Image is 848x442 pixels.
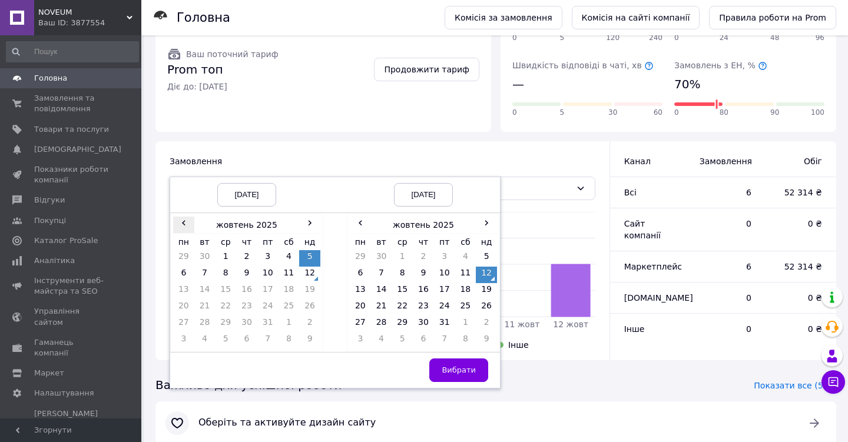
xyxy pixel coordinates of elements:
[173,283,194,300] td: 13
[455,300,476,316] td: 25
[512,61,654,70] span: Швидкість відповіді в чаті, хв
[624,262,682,271] span: Маркетплейс
[455,250,476,267] td: 4
[392,300,413,316] td: 22
[236,233,257,250] th: чт
[392,283,413,300] td: 15
[811,108,824,118] span: 100
[279,283,300,300] td: 18
[455,283,476,300] td: 18
[413,300,434,316] td: 23
[674,76,700,93] span: 70%
[775,323,822,335] span: 0 ₴
[350,300,371,316] td: 20
[279,300,300,316] td: 25
[442,365,476,374] span: Вибрати
[445,6,562,29] a: Комісія за замовлення
[434,283,455,300] td: 17
[434,316,455,333] td: 31
[455,316,476,333] td: 1
[194,250,216,267] td: 30
[173,333,194,349] td: 3
[754,380,826,391] span: Показати все (5)
[279,250,300,267] td: 4
[775,218,822,230] span: 0 ₴
[215,283,236,300] td: 15
[34,368,64,378] span: Маркет
[215,300,236,316] td: 22
[194,333,216,349] td: 4
[720,33,728,43] span: 24
[476,233,497,250] th: нд
[371,316,392,333] td: 28
[700,292,751,304] span: 0
[476,283,497,300] td: 19
[173,300,194,316] td: 20
[392,267,413,283] td: 8
[34,215,66,226] span: Покупці
[392,250,413,267] td: 1
[371,217,476,234] th: жовтень 2025
[434,300,455,316] td: 24
[624,157,651,166] span: Канал
[34,306,109,327] span: Управління сайтом
[350,283,371,300] td: 13
[34,337,109,358] span: Гаманець компанії
[257,233,279,250] th: пт
[709,6,836,29] a: Правила роботи на Prom
[194,316,216,333] td: 28
[700,261,751,272] span: 6
[350,250,371,267] td: 29
[299,316,320,333] td: 2
[775,292,822,304] span: 0 ₴
[215,250,236,267] td: 1
[775,187,822,198] span: 52 314 ₴
[215,333,236,349] td: 5
[257,283,279,300] td: 17
[624,324,645,334] span: Інше
[821,370,845,394] button: Чат з покупцем
[34,388,94,398] span: Налаштування
[392,333,413,349] td: 5
[299,300,320,316] td: 26
[34,93,109,114] span: Замовлення та повідомлення
[455,267,476,283] td: 11
[392,316,413,333] td: 29
[700,155,751,167] span: Замовлення
[173,233,194,250] th: пн
[236,250,257,267] td: 2
[350,217,371,228] span: ‹
[371,267,392,283] td: 7
[34,408,109,441] span: [PERSON_NAME] та рахунки
[279,233,300,250] th: сб
[413,283,434,300] td: 16
[38,18,141,28] div: Ваш ID: 3877554
[560,108,565,118] span: 5
[624,293,693,303] span: [DOMAIN_NAME]
[34,73,67,84] span: Головна
[194,233,216,250] th: вт
[236,267,257,283] td: 9
[257,300,279,316] td: 24
[34,144,121,155] span: [DEMOGRAPHIC_DATA]
[429,358,488,382] button: Вибрати
[455,233,476,250] th: сб
[257,316,279,333] td: 31
[560,33,565,43] span: 5
[236,283,257,300] td: 16
[775,155,822,167] span: Обіг
[553,320,588,329] tspan: 12 жовт
[476,316,497,333] td: 2
[34,124,109,135] span: Товари та послуги
[394,183,453,207] div: [DATE]
[572,6,700,29] a: Комісія на сайті компанії
[215,267,236,283] td: 8
[674,108,679,118] span: 0
[371,300,392,316] td: 21
[608,108,617,118] span: 30
[215,316,236,333] td: 29
[257,333,279,349] td: 7
[624,188,637,197] span: Всi
[455,333,476,349] td: 8
[279,316,300,333] td: 1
